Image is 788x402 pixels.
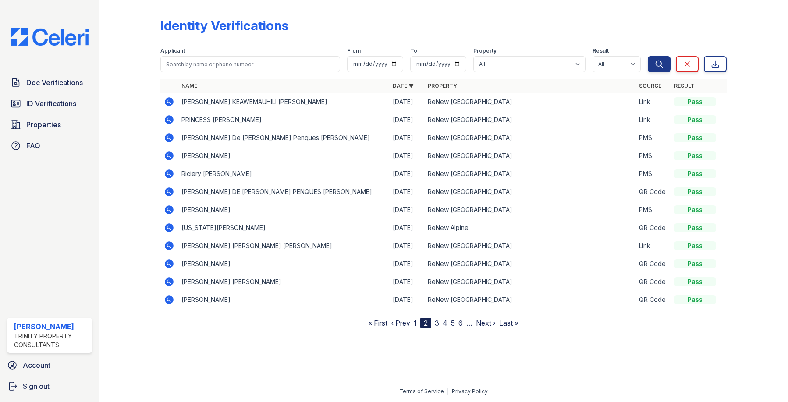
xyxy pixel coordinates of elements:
img: CE_Logo_Blue-a8612792a0a2168367f1c8372b55b34899dd931a85d93a1a3d3e32e68fde9ad4.png [4,28,96,46]
label: Result [593,47,609,54]
input: Search by name or phone number [160,56,341,72]
div: Pass [674,133,716,142]
div: Pass [674,97,716,106]
span: Account [23,360,50,370]
span: ID Verifications [26,98,76,109]
div: Pass [674,277,716,286]
span: FAQ [26,140,40,151]
td: [PERSON_NAME] [178,255,389,273]
div: Pass [674,169,716,178]
td: PMS [635,129,671,147]
label: Applicant [160,47,185,54]
div: Pass [674,295,716,304]
label: Property [473,47,497,54]
a: Next › [476,319,496,327]
a: Terms of Service [399,388,444,395]
td: [PERSON_NAME] [PERSON_NAME] [178,273,389,291]
a: ID Verifications [7,95,92,112]
a: Last » [499,319,518,327]
td: ReNew [GEOGRAPHIC_DATA] [424,255,635,273]
a: Privacy Policy [452,388,488,395]
a: Date ▼ [393,83,414,89]
td: ReNew [GEOGRAPHIC_DATA] [424,111,635,129]
td: [DATE] [389,291,424,309]
td: PMS [635,147,671,165]
a: Sign out [4,377,96,395]
div: [PERSON_NAME] [14,321,89,332]
td: [DATE] [389,255,424,273]
td: QR Code [635,255,671,273]
a: « First [368,319,387,327]
td: Link [635,111,671,129]
div: Pass [674,241,716,250]
a: Source [639,83,661,89]
a: ‹ Prev [391,319,410,327]
td: [DATE] [389,111,424,129]
a: Name [181,83,197,89]
td: [DATE] [389,237,424,255]
td: PMS [635,201,671,219]
td: [DATE] [389,93,424,111]
td: [PERSON_NAME] KEAWEMAUHILI [PERSON_NAME] [178,93,389,111]
td: ReNew [GEOGRAPHIC_DATA] [424,183,635,201]
span: Doc Verifications [26,77,83,88]
td: ReNew [GEOGRAPHIC_DATA] [424,201,635,219]
a: FAQ [7,137,92,154]
td: QR Code [635,183,671,201]
a: Result [674,83,695,89]
td: [DATE] [389,273,424,291]
a: Properties [7,116,92,133]
td: ReNew [GEOGRAPHIC_DATA] [424,93,635,111]
td: ReNew [GEOGRAPHIC_DATA] [424,165,635,183]
div: Pass [674,115,716,124]
div: Pass [674,205,716,214]
td: QR Code [635,219,671,237]
td: ReNew [GEOGRAPHIC_DATA] [424,237,635,255]
div: Pass [674,259,716,268]
span: … [466,318,472,328]
td: Riciery [PERSON_NAME] [178,165,389,183]
a: 4 [443,319,447,327]
td: [DATE] [389,219,424,237]
td: [DATE] [389,183,424,201]
td: [PERSON_NAME] De [PERSON_NAME] Penques [PERSON_NAME] [178,129,389,147]
div: 2 [420,318,431,328]
label: From [347,47,361,54]
div: Identity Verifications [160,18,288,33]
td: [PERSON_NAME] [178,147,389,165]
a: Account [4,356,96,374]
td: ReNew Alpine [424,219,635,237]
td: ReNew [GEOGRAPHIC_DATA] [424,291,635,309]
div: Pass [674,223,716,232]
td: Link [635,237,671,255]
div: Pass [674,151,716,160]
td: ReNew [GEOGRAPHIC_DATA] [424,147,635,165]
div: | [447,388,449,395]
td: PRINCESS [PERSON_NAME] [178,111,389,129]
td: [PERSON_NAME] DE [PERSON_NAME] PENQUES [PERSON_NAME] [178,183,389,201]
a: Doc Verifications [7,74,92,91]
td: QR Code [635,291,671,309]
div: Trinity Property Consultants [14,332,89,349]
td: [PERSON_NAME] [178,291,389,309]
label: To [410,47,417,54]
td: [US_STATE][PERSON_NAME] [178,219,389,237]
td: [PERSON_NAME] [178,201,389,219]
a: 5 [451,319,455,327]
div: Pass [674,187,716,196]
a: 3 [435,319,439,327]
td: ReNew [GEOGRAPHIC_DATA] [424,129,635,147]
td: [DATE] [389,129,424,147]
td: [DATE] [389,147,424,165]
td: Link [635,93,671,111]
td: PMS [635,165,671,183]
span: Sign out [23,381,50,391]
a: Property [428,83,457,89]
td: [DATE] [389,201,424,219]
a: 6 [458,319,463,327]
td: QR Code [635,273,671,291]
span: Properties [26,119,61,130]
td: [PERSON_NAME] [PERSON_NAME] [PERSON_NAME] [178,237,389,255]
td: ReNew [GEOGRAPHIC_DATA] [424,273,635,291]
